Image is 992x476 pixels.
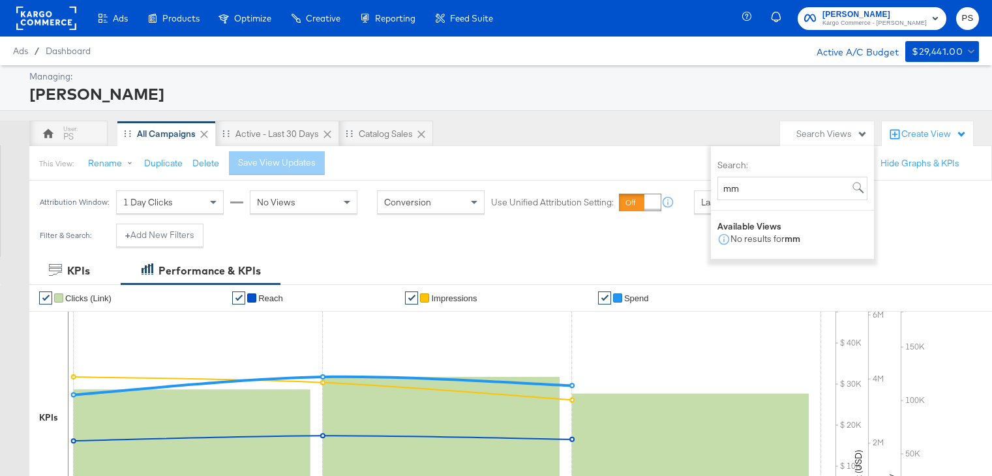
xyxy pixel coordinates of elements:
span: [PERSON_NAME] [822,8,927,22]
div: Active A/C Budget [803,41,899,61]
span: Impressions [431,293,477,303]
div: $29,441.00 [912,44,963,60]
div: Active - Last 30 Days [235,128,319,140]
div: No results for [717,233,874,246]
span: Clicks (Link) [65,293,112,303]
div: PS [63,130,74,143]
strong: + [125,229,130,241]
span: Reporting [375,13,415,23]
div: Drag to reorder tab [346,130,353,137]
span: PS [961,11,974,26]
span: Last 3 Days [701,196,747,208]
button: Duplicate [144,157,183,170]
div: Search Views [796,128,867,140]
div: KPIs [67,263,90,278]
span: Spend [624,293,649,303]
span: Ads [13,46,28,56]
div: [PERSON_NAME] [29,83,976,105]
button: [PERSON_NAME]Kargo Commerce - [PERSON_NAME] [798,7,946,30]
label: Use Unified Attribution Setting: [491,196,614,209]
span: Feed Suite [450,13,493,23]
a: ✔ [405,291,418,305]
div: Drag to reorder tab [124,130,131,137]
div: Create View [901,128,967,141]
strong: Available Views [717,220,781,232]
div: This View: [39,158,74,169]
div: Attribution Window: [39,198,110,207]
div: All Campaigns [137,128,196,140]
span: / [28,46,46,56]
div: Managing: [29,70,976,83]
div: Filter & Search: [39,231,92,240]
span: Products [162,13,200,23]
a: ✔ [232,291,245,305]
span: Optimize [234,13,271,23]
a: Dashboard [46,46,91,56]
button: PS [956,7,979,30]
a: ✔ [39,291,52,305]
span: Conversion [384,196,431,208]
strong: mm [785,233,800,245]
div: KPIs [39,411,58,424]
button: Delete [192,157,219,170]
button: Rename [79,152,147,175]
div: Catalog Sales [359,128,413,140]
button: Hide Graphs & KPIs [880,157,959,170]
button: +Add New Filters [116,224,203,247]
a: ✔ [598,291,611,305]
div: Performance & KPIs [158,263,261,278]
span: Kargo Commerce - [PERSON_NAME] [822,18,927,29]
button: $29,441.00 [905,41,979,62]
span: 1 Day Clicks [123,196,173,208]
label: Search: [717,159,867,171]
div: Drag to reorder tab [222,130,230,137]
span: No Views [257,196,295,208]
span: Ads [113,13,128,23]
span: Reach [258,293,283,303]
span: Creative [306,13,340,23]
input: Search for view [717,177,867,201]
